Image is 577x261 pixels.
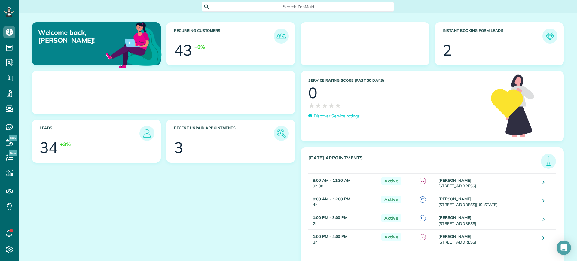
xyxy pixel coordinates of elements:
div: Open Intercom Messenger [557,241,571,255]
img: icon_todays_appointments-901f7ab196bb0bea1936b74009e4eb5ffbc2d2711fa7634e0d609ed5ef32b18b.png [542,155,554,167]
h3: [DATE] Appointments [308,155,541,169]
p: Welcome back, [PERSON_NAME]! [38,29,120,44]
span: New [9,135,17,141]
span: ★ [322,100,328,111]
strong: [PERSON_NAME] [438,234,472,239]
div: 34 [40,140,58,155]
div: +3% [60,141,71,148]
span: SG [420,234,426,240]
span: Active [381,177,401,185]
img: icon_unpaid_appointments-47b8ce3997adf2238b356f14209ab4cced10bd1f174958f3ca8f1d0dd7fffeee.png [275,127,287,139]
span: LT [420,196,426,203]
div: 2 [443,43,452,58]
td: 2h [308,211,378,229]
strong: 1:00 PM - 4:00 PM [313,234,347,239]
span: LT [420,215,426,221]
h3: Service Rating score (past 30 days) [308,78,485,83]
span: Active [381,196,401,203]
img: icon_form_leads-04211a6a04a5b2264e4ee56bc0799ec3eb69b7e499cbb523a139df1d13a81ae0.png [544,30,556,42]
span: ★ [315,100,322,111]
img: icon_recurring_customers-cf858462ba22bcd05b5a5880d41d6543d210077de5bb9ebc9590e49fd87d84ed.png [275,30,287,42]
img: dashboard_welcome-42a62b7d889689a78055ac9021e634bf52bae3f8056760290aed330b23ab8690.png [105,15,163,74]
td: [STREET_ADDRESS] [437,229,538,248]
span: SG [420,178,426,184]
strong: [PERSON_NAME] [438,178,472,183]
td: [STREET_ADDRESS][US_STATE] [437,192,538,211]
div: 3 [174,140,183,155]
span: Active [381,233,401,241]
a: Discover Service ratings [308,113,360,119]
h3: Recent unpaid appointments [174,126,274,141]
span: ★ [328,100,335,111]
h3: Instant Booking Form Leads [443,29,542,44]
span: Active [381,214,401,222]
div: 0 [308,85,317,100]
td: 3h [308,229,378,248]
strong: 1:00 PM - 3:00 PM [313,215,347,220]
p: Discover Service ratings [314,113,360,119]
span: ★ [308,100,315,111]
img: icon_leads-1bed01f49abd5b7fead27621c3d59655bb73ed531f8eeb49469d10e621d6b896.png [141,127,153,139]
td: 3h 30 [308,174,378,192]
strong: [PERSON_NAME] [438,196,472,201]
h3: Leads [40,126,139,141]
div: +0% [194,44,205,50]
span: ★ [335,100,341,111]
td: [STREET_ADDRESS] [437,174,538,192]
h3: Recurring Customers [174,29,274,44]
strong: [PERSON_NAME] [438,215,472,220]
strong: 8:00 AM - 11:30 AM [313,178,350,183]
td: [STREET_ADDRESS] [437,211,538,229]
span: New [9,150,17,156]
strong: 8:00 AM - 12:00 PM [313,196,350,201]
div: 43 [174,43,192,58]
td: 4h [308,192,378,211]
